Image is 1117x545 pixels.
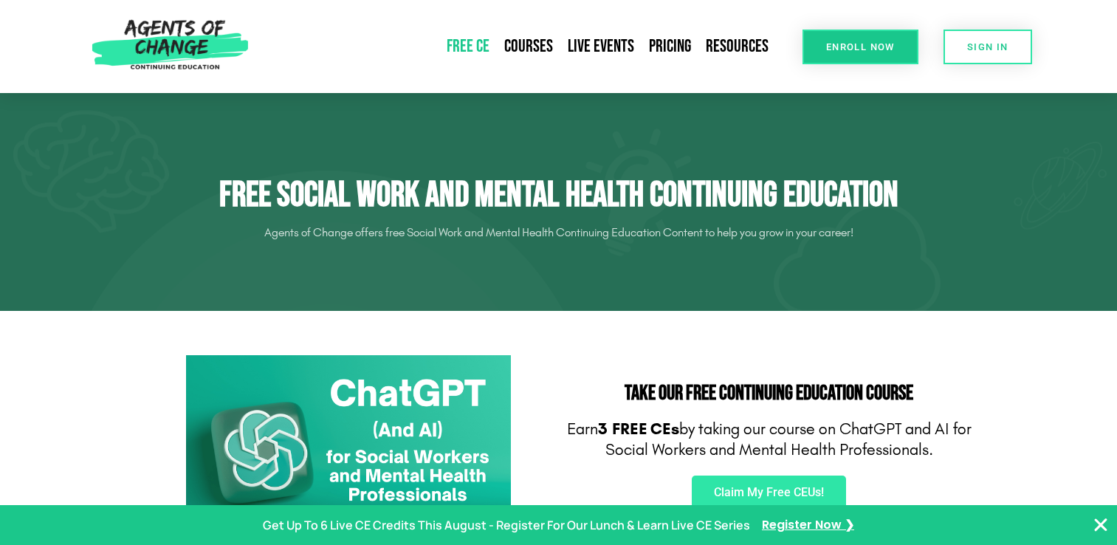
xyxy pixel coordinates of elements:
[692,476,846,510] a: Claim My Free CEUs!
[802,30,918,64] a: Enroll Now
[263,515,750,536] p: Get Up To 6 Live CE Credits This August - Register For Our Lunch & Learn Live CE Series
[255,30,777,64] nav: Menu
[497,30,560,64] a: Courses
[566,419,972,461] p: Earn by taking our course on ChatGPT and AI for Social Workers and Mental Health Professionals.
[1092,516,1110,534] button: Close Banner
[145,221,972,244] p: Agents of Change offers free Social Work and Mental Health Continuing Education Content to help y...
[714,487,824,498] span: Claim My Free CEUs!
[598,419,679,439] b: 3 FREE CEs
[439,30,497,64] a: Free CE
[826,42,895,52] span: Enroll Now
[566,383,972,404] h2: Take Our FREE Continuing Education Course
[762,515,854,536] a: Register Now ❯
[944,30,1032,64] a: SIGN IN
[642,30,698,64] a: Pricing
[560,30,642,64] a: Live Events
[967,42,1008,52] span: SIGN IN
[145,174,972,217] h1: Free Social Work and Mental Health Continuing Education
[698,30,776,64] a: Resources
